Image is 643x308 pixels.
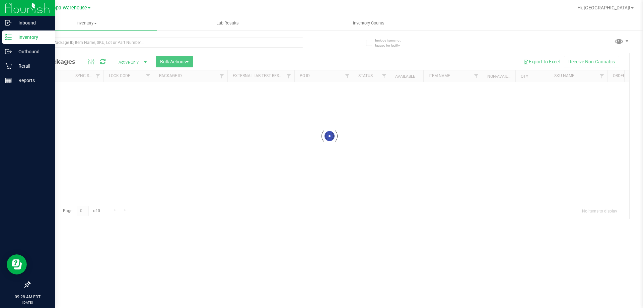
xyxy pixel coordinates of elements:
[29,38,303,48] input: Search Package ID, Item Name, SKU, Lot or Part Number...
[5,77,12,84] inline-svg: Reports
[3,300,52,305] p: [DATE]
[3,294,52,300] p: 09:28 AM EDT
[5,48,12,55] inline-svg: Outbound
[12,33,52,41] p: Inventory
[5,63,12,69] inline-svg: Retail
[5,34,12,41] inline-svg: Inventory
[298,16,439,30] a: Inventory Counts
[12,48,52,56] p: Outbound
[5,19,12,26] inline-svg: Inbound
[16,16,157,30] a: Inventory
[12,19,52,27] p: Inbound
[46,5,87,11] span: Tampa Warehouse
[157,16,298,30] a: Lab Results
[207,20,248,26] span: Lab Results
[7,254,27,274] iframe: Resource center
[577,5,630,10] span: Hi, [GEOGRAPHIC_DATA]!
[12,76,52,84] p: Reports
[344,20,394,26] span: Inventory Counts
[16,20,157,26] span: Inventory
[12,62,52,70] p: Retail
[375,38,409,48] span: Include items not tagged for facility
